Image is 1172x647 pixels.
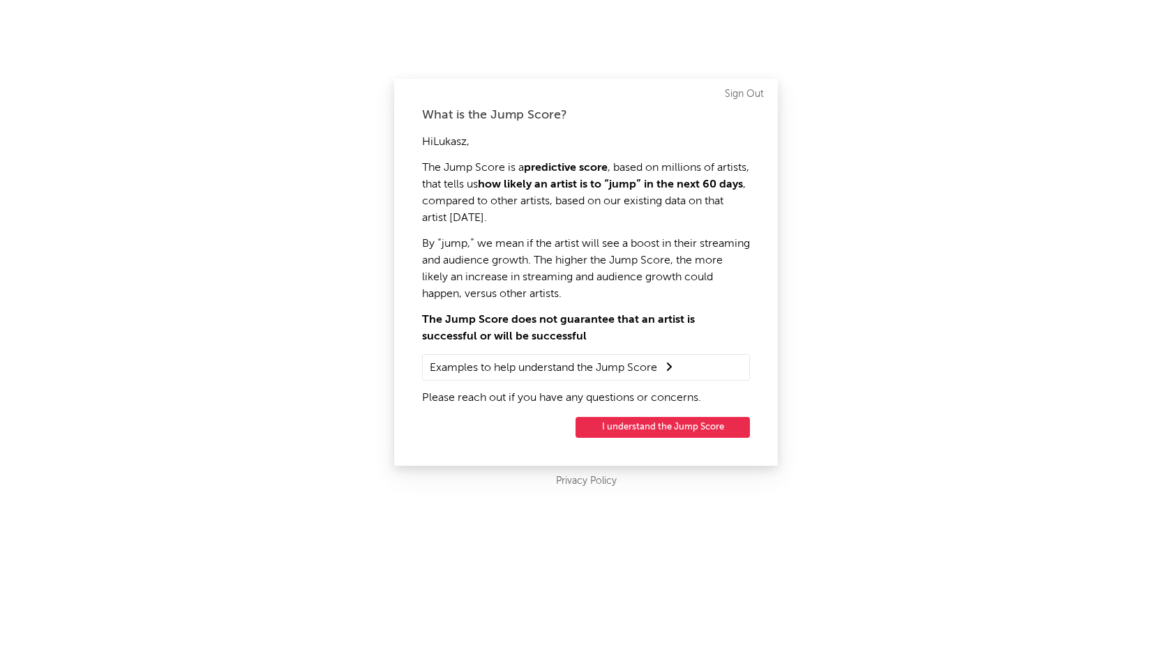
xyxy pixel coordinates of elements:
[422,107,750,123] div: What is the Jump Score?
[556,473,617,490] a: Privacy Policy
[430,358,742,376] summary: Examples to help understand the Jump Score
[422,314,695,342] strong: The Jump Score does not guarantee that an artist is successful or will be successful
[422,160,750,227] p: The Jump Score is a , based on millions of artists, that tells us , compared to other artists, ba...
[725,86,764,102] a: Sign Out
[422,134,750,151] p: Hi Lukasz ,
[422,236,750,303] p: By “jump,” we mean if the artist will see a boost in their streaming and audience growth. The hig...
[422,390,750,406] p: Please reach out if you have any questions or concerns.
[576,417,750,438] button: I understand the Jump Score
[524,162,608,174] strong: predictive score
[478,179,743,190] strong: how likely an artist is to “jump” in the next 60 days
